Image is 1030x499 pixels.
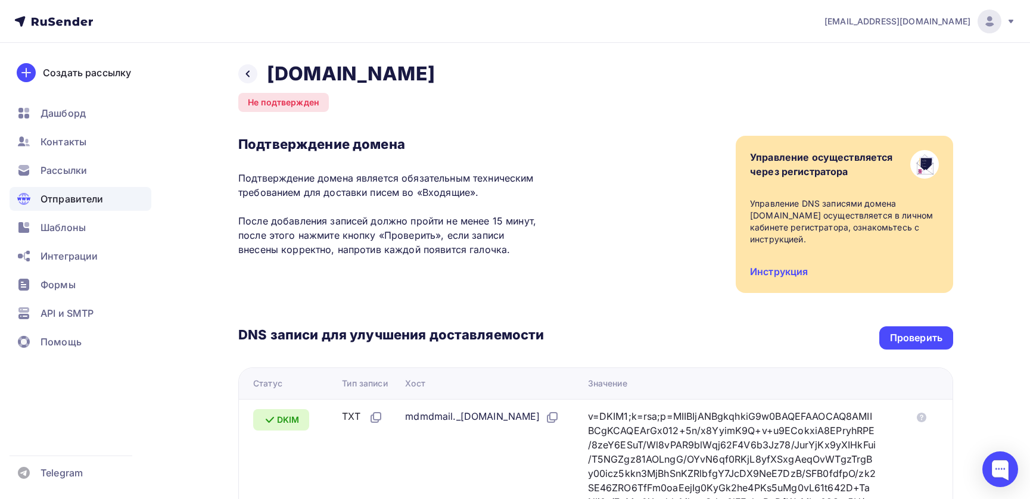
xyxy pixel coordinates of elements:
[824,10,1016,33] a: [EMAIL_ADDRESS][DOMAIN_NAME]
[43,66,131,80] div: Создать рассылку
[750,150,893,179] div: Управление осуществляется через регистратора
[10,216,151,239] a: Шаблоны
[41,135,86,149] span: Контакты
[277,414,300,426] span: DKIM
[238,171,544,257] p: Подтверждение домена является обязательным техническим требованием для доставки писем во «Входящи...
[41,192,104,206] span: Отправители
[41,335,82,349] span: Помощь
[405,378,425,389] div: Хост
[750,266,808,277] a: Инструкция
[588,378,627,389] div: Значение
[10,273,151,297] a: Формы
[253,378,282,389] div: Статус
[41,106,86,120] span: Дашборд
[405,409,559,425] div: mdmdmail._[DOMAIN_NAME]
[890,331,942,345] div: Проверить
[41,249,98,263] span: Интеграции
[10,187,151,211] a: Отправители
[41,306,94,320] span: API и SMTP
[10,158,151,182] a: Рассылки
[342,409,382,425] div: TXT
[41,163,87,177] span: Рассылки
[41,466,83,480] span: Telegram
[824,15,970,27] span: [EMAIL_ADDRESS][DOMAIN_NAME]
[267,62,435,86] h2: [DOMAIN_NAME]
[238,93,329,112] div: Не подтвержден
[238,136,544,152] h3: Подтверждение домена
[41,220,86,235] span: Шаблоны
[238,326,544,345] h3: DNS записи для улучшения доставляемости
[750,198,939,245] div: Управление DNS записями домена [DOMAIN_NAME] осуществляется в личном кабинете регистратора, ознак...
[10,101,151,125] a: Дашборд
[10,130,151,154] a: Контакты
[41,277,76,292] span: Формы
[342,378,387,389] div: Тип записи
